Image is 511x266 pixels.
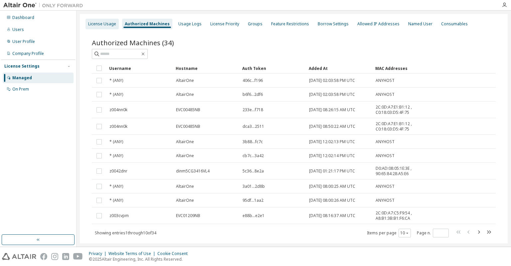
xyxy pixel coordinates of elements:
span: 233e...f718 [243,107,263,113]
span: D0:AD:08:05:1E:3E , 90:65:84:28:A5:E6 [376,166,426,176]
span: [DATE] 08:00:25 AM UTC [309,184,355,189]
span: 3a01...2d8b [243,184,265,189]
button: 10 [400,230,409,236]
span: EVC01209NB [176,213,200,218]
span: AltairOne [176,153,194,158]
div: License Settings [4,64,40,69]
span: EVC00485NB [176,124,200,129]
span: e88b...e2e1 [243,213,264,218]
img: instagram.svg [51,253,58,260]
span: [DATE] 02:03:58 PM UTC [309,92,355,97]
div: License Priority [210,21,239,27]
div: Hostname [176,63,237,74]
span: z004nn0k [109,124,127,129]
div: Users [12,27,24,32]
span: Items per page [367,229,411,237]
span: * (ANY) [109,92,123,97]
div: User Profile [12,39,35,44]
span: [DATE] 08:26:15 AM UTC [309,107,355,113]
span: dinm5CG3416VL4 [176,168,210,174]
span: * (ANY) [109,78,123,83]
div: Allowed IP Addresses [357,21,400,27]
span: [DATE] 12:02:14 PM UTC [309,153,355,158]
span: dca3...2511 [243,124,264,129]
span: b6f6...2df6 [243,92,263,97]
div: MAC Addresses [375,63,426,74]
span: cb7c...3a42 [243,153,264,158]
span: z003cvpm [109,213,129,218]
img: Altair One [3,2,86,9]
span: * (ANY) [109,184,123,189]
span: [DATE] 12:02:13 PM UTC [309,139,355,144]
p: © 2025 Altair Engineering, Inc. All Rights Reserved. [89,256,192,262]
span: ANYHOST [376,184,395,189]
span: AltairOne [176,92,194,97]
span: * (ANY) [109,153,123,158]
span: [DATE] 08:50:22 AM UTC [309,124,355,129]
div: Consumables [441,21,468,27]
div: Auth Token [242,63,303,74]
span: 5c36...8e2a [243,168,264,174]
div: Usage Logs [178,21,202,27]
span: [DATE] 08:00:26 AM UTC [309,198,355,203]
span: z004nn0k [109,107,127,113]
img: linkedin.svg [62,253,69,260]
span: 95df...1aa2 [243,198,263,203]
span: Authorized Machines (34) [92,38,174,47]
div: Managed [12,75,32,81]
span: AltairOne [176,184,194,189]
div: On Prem [12,87,29,92]
div: Website Terms of Use [108,251,157,256]
span: ANYHOST [376,139,395,144]
span: 2C:0D:A7:C5:F9:54 , A8:B1:3B:B1:F6:CA [376,210,426,221]
div: Groups [248,21,262,27]
div: Dashboard [12,15,34,20]
span: 2C:0D:A7:E1:B1:12 , C0:18:03:D5:4F:75 [376,105,426,115]
div: Named User [408,21,432,27]
div: Username [109,63,170,74]
span: 2C:0D:A7:E1:B1:12 , C0:18:03:D5:4F:75 [376,121,426,132]
img: youtube.svg [73,253,83,260]
span: EVC00485NB [176,107,200,113]
img: altair_logo.svg [2,253,36,260]
div: Company Profile [12,51,44,56]
span: * (ANY) [109,198,123,203]
span: AltairOne [176,139,194,144]
div: Cookie Consent [157,251,192,256]
div: Added At [309,63,370,74]
span: ANYHOST [376,92,395,97]
div: Feature Restrictions [271,21,309,27]
div: Authorized Machines [125,21,170,27]
div: License Usage [88,21,116,27]
span: AltairOne [176,198,194,203]
span: 3b88...fc7c [243,139,263,144]
img: facebook.svg [40,253,47,260]
span: [DATE] 02:03:58 PM UTC [309,78,355,83]
span: ANYHOST [376,78,395,83]
span: [DATE] 01:21:17 PM UTC [309,168,355,174]
span: [DATE] 08:16:37 AM UTC [309,213,355,218]
span: * (ANY) [109,139,123,144]
span: Page n. [417,229,449,237]
span: ANYHOST [376,198,395,203]
span: AltairOne [176,78,194,83]
span: 406c...f196 [243,78,263,83]
span: z0042dnr [109,168,127,174]
div: Borrow Settings [318,21,349,27]
span: ANYHOST [376,153,395,158]
div: Privacy [89,251,108,256]
span: Showing entries 1 through 10 of 34 [95,230,156,236]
